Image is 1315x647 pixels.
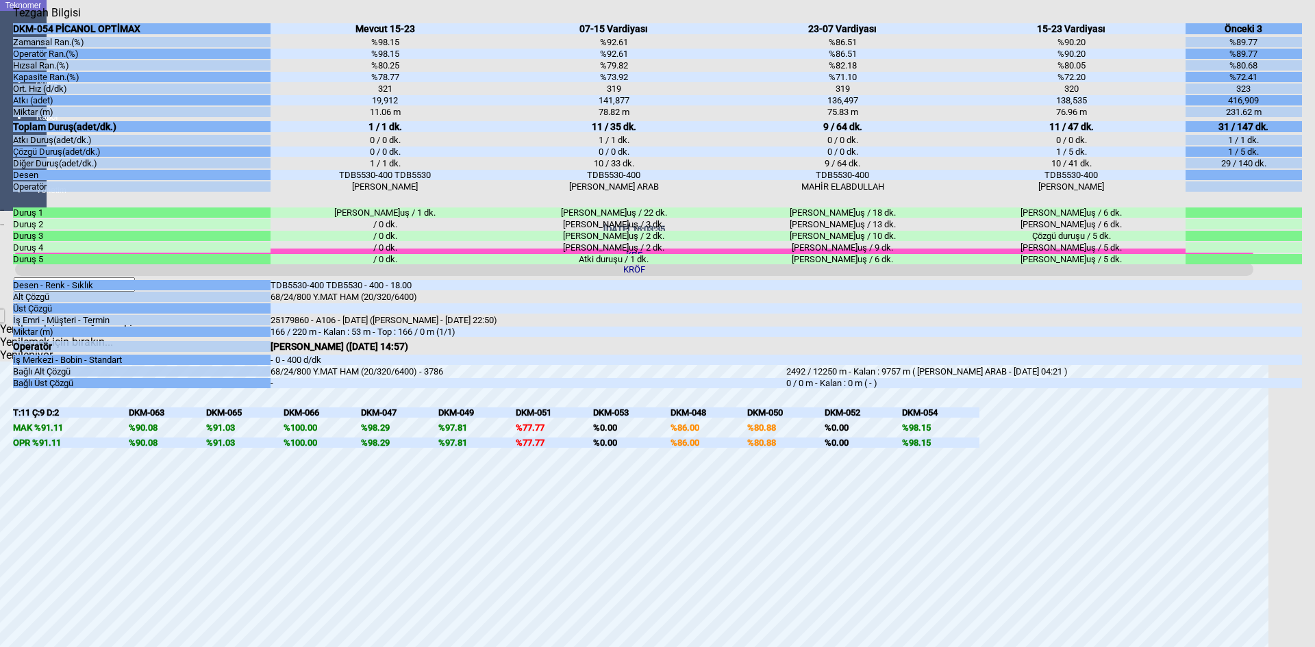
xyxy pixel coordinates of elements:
div: Miktar (m) [13,327,271,337]
div: - 0 - 400 d/dk [271,355,786,365]
div: Çözgü Duruş(adet/dk.) [13,147,271,157]
div: TDB5530-400 TDB5530 [271,170,499,180]
div: %86.51 [728,37,957,47]
div: DKM-047 [361,407,438,418]
div: 2492 / 12250 m - Kalan : 9757 m ( [PERSON_NAME] ARAB - [DATE] 04:21 ) [786,366,1302,377]
div: 321 [271,84,499,94]
div: 416,909 [1186,95,1301,105]
div: 0 / 0 dk. [499,147,728,157]
div: [PERSON_NAME]uş / 9 dk. [728,242,957,253]
div: 68/24/800 Y.MAT HAM (20/320/6400) - 3786 [271,366,786,377]
div: 19,912 [271,95,499,105]
div: 75.83 m [728,107,957,117]
div: Duruş 5 [13,254,271,264]
div: OPR %91.11 [13,437,129,448]
div: 0 / 0 dk. [728,135,957,145]
div: Desen [13,170,271,180]
div: 1 / 1 dk. [271,158,499,168]
div: DKM-066 [284,407,361,418]
div: DKM-051 [516,407,593,418]
div: 1 / 1 dk. [271,121,499,132]
div: %91.03 [206,422,284,433]
div: Bağlı Alt Çözgü [13,366,271,377]
div: %0.00 [825,422,902,433]
div: Bağlı Üst Çözgü [13,378,271,388]
div: 1 / 1 dk. [1186,135,1301,145]
div: %89.77 [1186,49,1301,59]
div: %98.29 [361,422,438,433]
div: 9 / 64 dk. [728,121,957,132]
div: %79.82 [499,60,728,71]
div: [PERSON_NAME]uş / 13 dk. [728,219,957,229]
div: %90.20 [957,37,1186,47]
div: 166 / 220 m - Kalan : 53 m - Top : 166 / 0 m (1/1) [271,327,786,337]
div: 136,497 [728,95,957,105]
div: İş Merkezi - Bobin - Standart [13,355,271,365]
div: 1 / 1 dk. [499,135,728,145]
div: DKM-052 [825,407,902,418]
div: %98.15 [902,437,979,448]
div: 0 / 0 dk. [271,147,499,157]
div: %80.88 [747,437,825,448]
div: / 0 dk. [271,242,499,253]
div: 76.96 m [957,107,1186,117]
div: [PERSON_NAME]uş / 6 dk. [957,207,1186,218]
div: Duruş 2 [13,219,271,229]
div: [PERSON_NAME]uş / 6 dk. [728,254,957,264]
div: Hızsal Ran.(%) [13,60,271,71]
div: DKM-065 [206,407,284,418]
div: Atkı (adet) [13,95,271,105]
div: [PERSON_NAME]uş / 5 dk. [957,242,1186,253]
div: %77.77 [516,422,593,433]
div: 1 / 5 dk. [1186,147,1301,157]
div: %86.51 [728,49,957,59]
div: Kapasite Ran.(%) [13,72,271,82]
div: / 0 dk. [271,231,499,241]
div: %97.81 [438,422,516,433]
div: %91.03 [206,437,284,448]
div: [PERSON_NAME] [957,181,1186,192]
div: %100.00 [284,437,361,448]
div: TDB5530-400 TDB5530 - 400 - 18.00 [271,280,786,290]
div: Mevcut 15-23 [271,23,499,34]
div: [PERSON_NAME]uş / 5 dk. [957,254,1186,264]
div: Önceki 3 [1186,23,1301,34]
div: [PERSON_NAME]uş / 10 dk. [728,231,957,241]
div: [PERSON_NAME] ARAB [499,181,728,192]
div: %89.77 [1186,37,1301,47]
div: DKM-054 PİCANOL OPTİMAX [13,23,271,34]
div: Atkı Duruş(adet/dk.) [13,135,271,145]
div: %90.20 [957,49,1186,59]
div: 320 [957,84,1186,94]
div: Duruş 4 [13,242,271,253]
div: Duruş 1 [13,207,271,218]
div: Çözgü duruşu / 5 dk. [957,231,1186,241]
div: %82.18 [728,60,957,71]
div: %0.00 [593,437,671,448]
div: %90.08 [129,437,206,448]
div: 31 / 147 dk. [1186,121,1301,132]
div: [PERSON_NAME]uş / 22 dk. [499,207,728,218]
div: %86.00 [671,437,748,448]
div: MAHİR ELABDULLAH [728,181,957,192]
div: %73.92 [499,72,728,82]
div: [PERSON_NAME]uş / 3 dk. [499,219,728,229]
div: 138,535 [957,95,1186,105]
div: 10 / 33 dk. [499,158,728,168]
div: DKM-053 [593,407,671,418]
div: %77.77 [516,437,593,448]
div: %72.41 [1186,72,1301,82]
div: Tezgah Bilgisi [13,6,86,19]
div: DKM-048 [671,407,748,418]
div: %0.00 [593,422,671,433]
div: 0 / 0 m - Kalan : 0 m ( - ) [786,378,1302,388]
div: Miktar (m) [13,107,271,117]
div: DKM-049 [438,407,516,418]
div: %80.25 [271,60,499,71]
div: [PERSON_NAME]uş / 2 dk. [499,231,728,241]
div: Operatör [13,181,271,192]
div: [PERSON_NAME]uş / 2 dk. [499,242,728,253]
div: 231.62 m [1186,107,1301,117]
div: 11 / 35 dk. [499,121,728,132]
div: %80.68 [1186,60,1301,71]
